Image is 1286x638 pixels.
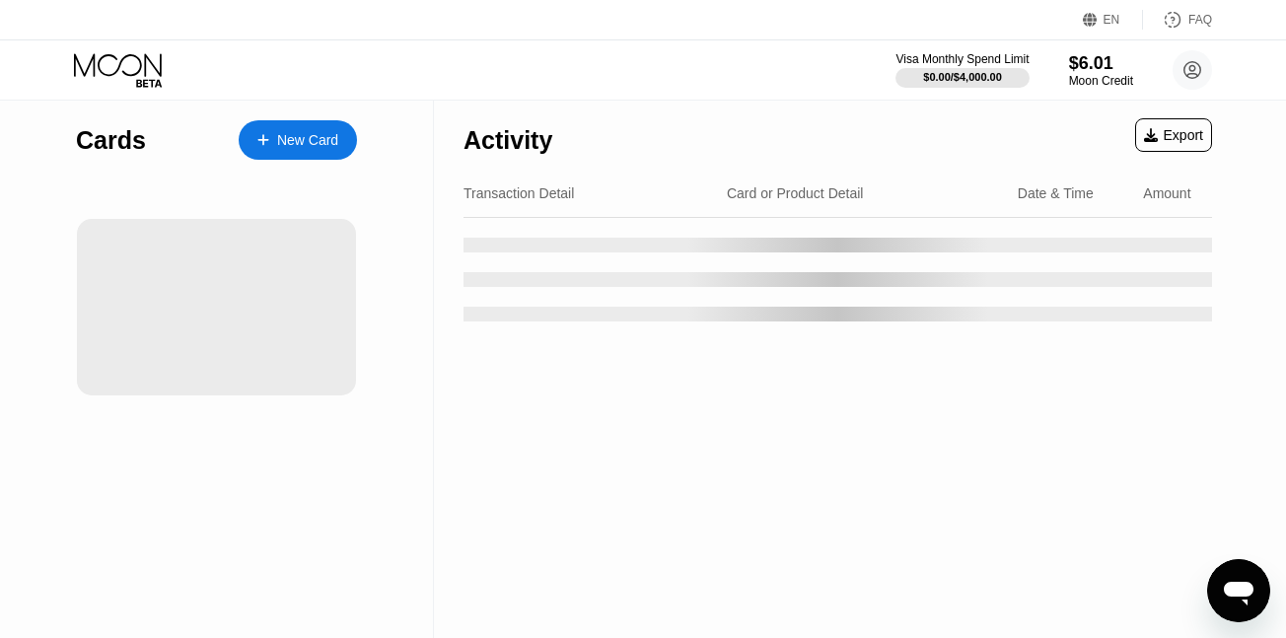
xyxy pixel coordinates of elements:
[727,185,864,201] div: Card or Product Detail
[1143,10,1212,30] div: FAQ
[923,71,1002,83] div: $0.00 / $4,000.00
[76,126,146,155] div: Cards
[1069,53,1133,74] div: $6.01
[1104,13,1120,27] div: EN
[895,52,1029,88] div: Visa Monthly Spend Limit$0.00/$4,000.00
[1135,118,1212,152] div: Export
[464,185,574,201] div: Transaction Detail
[1188,13,1212,27] div: FAQ
[1069,74,1133,88] div: Moon Credit
[1018,185,1094,201] div: Date & Time
[1144,127,1203,143] div: Export
[1143,185,1190,201] div: Amount
[1083,10,1143,30] div: EN
[277,132,338,149] div: New Card
[1069,53,1133,88] div: $6.01Moon Credit
[1207,559,1270,622] iframe: Button to launch messaging window
[895,52,1029,66] div: Visa Monthly Spend Limit
[239,120,357,160] div: New Card
[464,126,552,155] div: Activity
